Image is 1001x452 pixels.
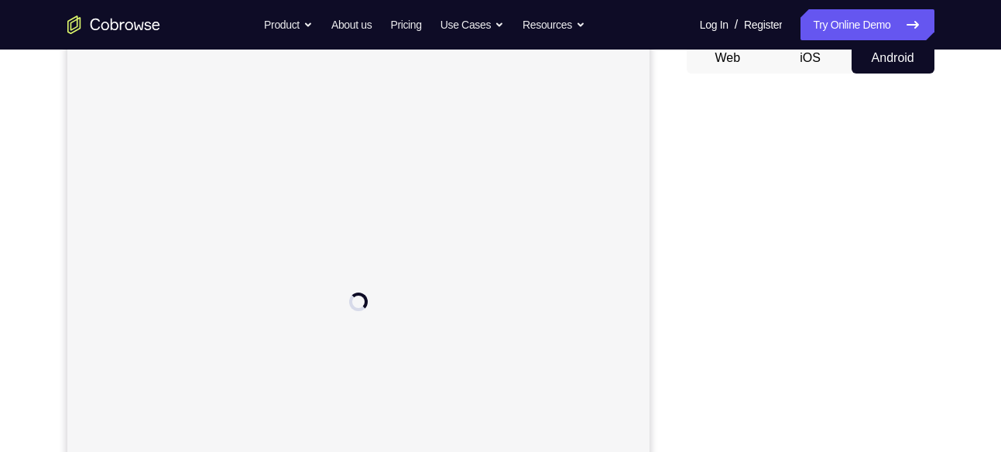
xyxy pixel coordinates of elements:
button: Android [852,43,934,74]
button: iOS [769,43,852,74]
a: Register [744,9,782,40]
span: / [735,15,738,34]
a: Try Online Demo [800,9,934,40]
button: Web [687,43,770,74]
button: Use Cases [441,9,504,40]
button: Product [264,9,313,40]
button: Resources [523,9,585,40]
a: About us [331,9,372,40]
a: Pricing [390,9,421,40]
a: Go to the home page [67,15,160,34]
a: Log In [700,9,728,40]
